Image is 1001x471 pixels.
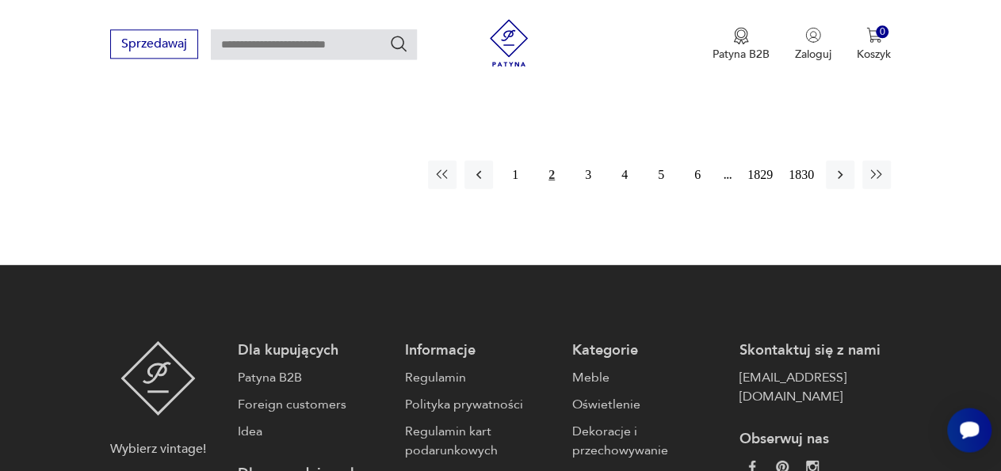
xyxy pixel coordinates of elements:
a: Dekoracje i przechowywanie [572,421,724,459]
button: 1 [501,160,529,188]
button: 6 [683,160,712,188]
img: Ikona koszyka [866,27,882,43]
p: Obserwuj nas [739,429,891,448]
a: Regulamin kart podarunkowych [405,421,556,459]
a: Patyna B2B [238,367,389,386]
p: Dla kupujących [238,340,389,359]
p: Patyna B2B [713,47,770,62]
div: 0 [876,25,889,39]
p: Kategorie [572,340,724,359]
p: Wybierz vintage! [110,439,206,458]
p: Skontaktuj się z nami [739,340,891,359]
button: 0Koszyk [857,27,891,62]
button: 3 [574,160,602,188]
a: [EMAIL_ADDRESS][DOMAIN_NAME] [739,367,891,405]
button: Patyna B2B [713,27,770,62]
button: 2 [537,160,566,188]
a: Ikona medaluPatyna B2B [713,27,770,62]
img: Ikona medalu [733,27,749,44]
button: 1829 [743,160,777,188]
a: Oświetlenie [572,394,724,413]
p: Informacje [405,340,556,359]
a: Foreign customers [238,394,389,413]
img: Ikonka użytkownika [805,27,821,43]
a: Meble [572,367,724,386]
button: 5 [647,160,675,188]
button: Zaloguj [795,27,831,62]
button: Sprzedawaj [110,29,198,59]
img: Patyna - sklep z meblami i dekoracjami vintage [120,340,196,415]
button: 4 [610,160,639,188]
p: Zaloguj [795,47,831,62]
button: Szukaj [389,34,408,53]
a: Sprzedawaj [110,40,198,51]
a: Idea [238,421,389,440]
a: Polityka prywatności [405,394,556,413]
iframe: Smartsupp widget button [947,408,991,452]
img: Patyna - sklep z meblami i dekoracjami vintage [485,19,533,66]
button: 1830 [785,160,818,188]
a: Regulamin [405,367,556,386]
p: Koszyk [857,47,891,62]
